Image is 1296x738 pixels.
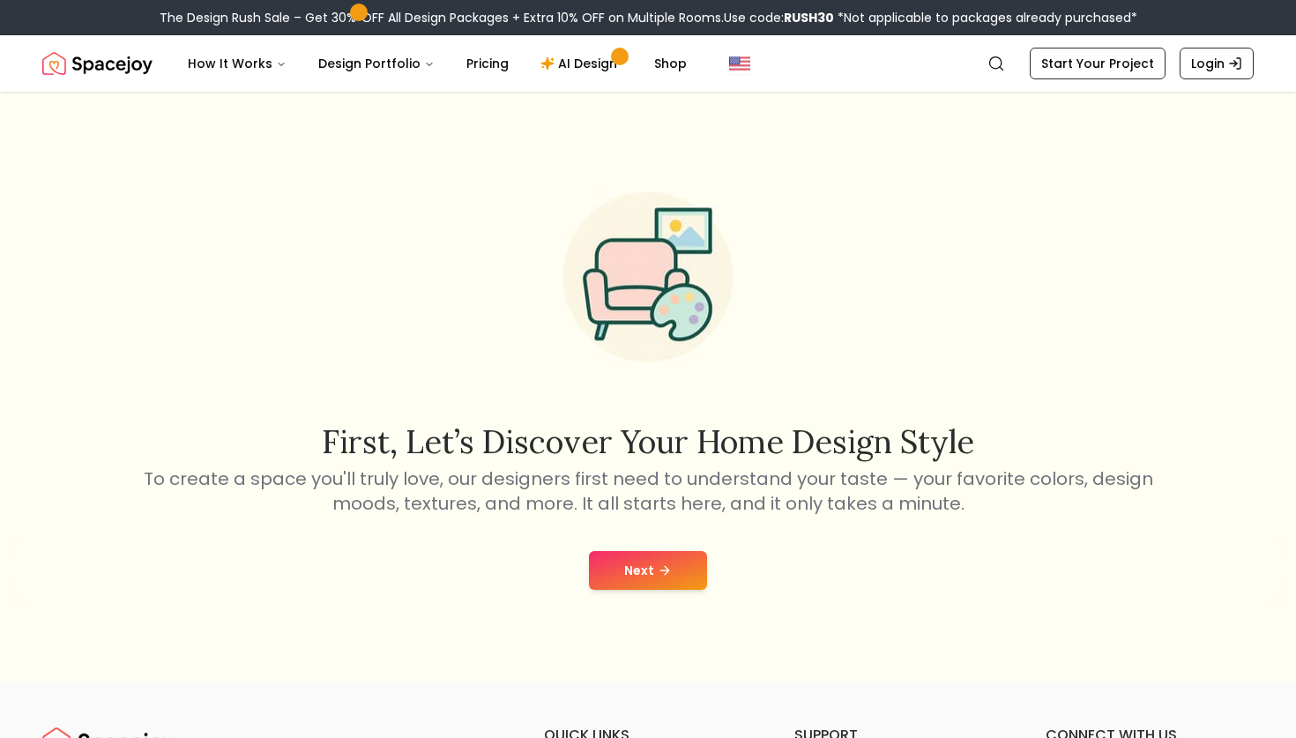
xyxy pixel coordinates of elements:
[834,9,1137,26] span: *Not applicable to packages already purchased*
[140,424,1156,459] h2: First, let’s discover your home design style
[42,46,153,81] a: Spacejoy
[174,46,301,81] button: How It Works
[526,46,637,81] a: AI Design
[42,46,153,81] img: Spacejoy Logo
[160,9,1137,26] div: The Design Rush Sale – Get 30% OFF All Design Packages + Extra 10% OFF on Multiple Rooms.
[784,9,834,26] b: RUSH30
[42,35,1254,92] nav: Global
[729,53,750,74] img: United States
[640,46,701,81] a: Shop
[535,164,761,390] img: Start Style Quiz Illustration
[174,46,701,81] nav: Main
[1030,48,1166,79] a: Start Your Project
[140,466,1156,516] p: To create a space you'll truly love, our designers first need to understand your taste — your fav...
[724,9,834,26] span: Use code:
[1180,48,1254,79] a: Login
[452,46,523,81] a: Pricing
[589,551,707,590] button: Next
[304,46,449,81] button: Design Portfolio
